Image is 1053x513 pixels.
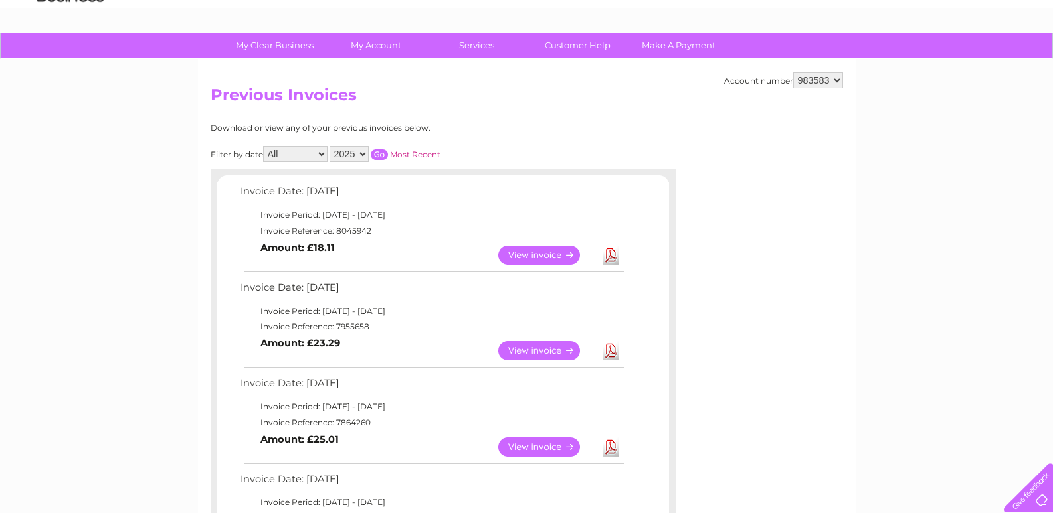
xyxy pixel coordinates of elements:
[37,35,104,75] img: logo.png
[498,246,596,265] a: View
[803,7,894,23] a: 0333 014 3131
[237,207,626,223] td: Invoice Period: [DATE] - [DATE]
[211,146,559,162] div: Filter by date
[237,471,626,495] td: Invoice Date: [DATE]
[237,279,626,303] td: Invoice Date: [DATE]
[237,223,626,239] td: Invoice Reference: 8045942
[260,337,340,349] b: Amount: £23.29
[237,415,626,431] td: Invoice Reference: 7864260
[422,33,531,58] a: Services
[603,437,619,457] a: Download
[211,123,559,133] div: Download or view any of your previous invoices below.
[237,399,626,415] td: Invoice Period: [DATE] - [DATE]
[603,341,619,360] a: Download
[220,33,330,58] a: My Clear Business
[852,56,882,66] a: Energy
[819,56,844,66] a: Water
[937,56,957,66] a: Blog
[603,246,619,265] a: Download
[237,319,626,334] td: Invoice Reference: 7955658
[523,33,632,58] a: Customer Help
[213,7,841,64] div: Clear Business is a trading name of Verastar Limited (registered in [GEOGRAPHIC_DATA] No. 3667643...
[237,494,626,510] td: Invoice Period: [DATE] - [DATE]
[260,433,339,445] b: Amount: £25.01
[890,56,929,66] a: Telecoms
[624,33,733,58] a: Make A Payment
[260,242,335,254] b: Amount: £18.11
[498,437,596,457] a: View
[965,56,997,66] a: Contact
[390,149,440,159] a: Most Recent
[498,341,596,360] a: View
[211,86,843,111] h2: Previous Invoices
[237,183,626,207] td: Invoice Date: [DATE]
[321,33,431,58] a: My Account
[237,303,626,319] td: Invoice Period: [DATE] - [DATE]
[1009,56,1040,66] a: Log out
[724,72,843,88] div: Account number
[237,374,626,399] td: Invoice Date: [DATE]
